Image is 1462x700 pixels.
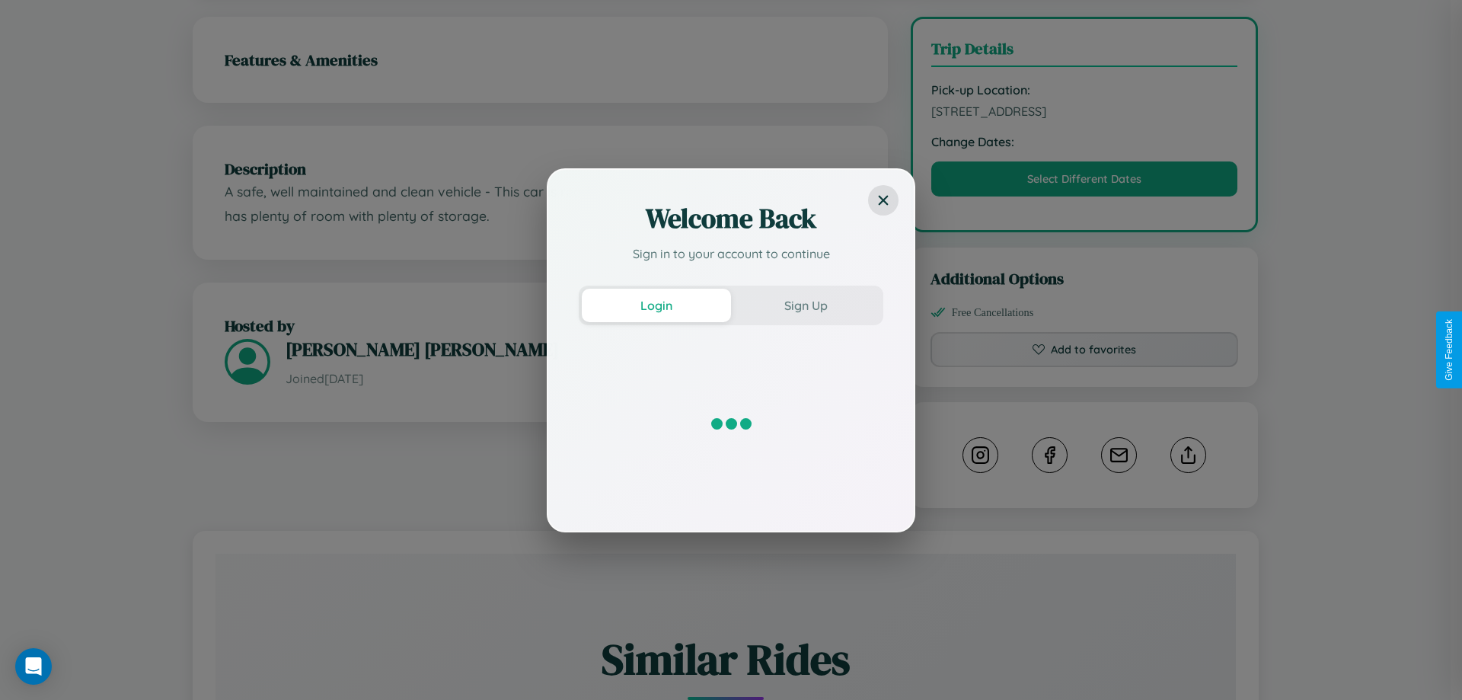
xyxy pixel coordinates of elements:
button: Login [582,289,731,322]
div: Open Intercom Messenger [15,648,52,685]
div: Give Feedback [1444,319,1454,381]
h2: Welcome Back [579,200,883,237]
button: Sign Up [731,289,880,322]
p: Sign in to your account to continue [579,245,883,263]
